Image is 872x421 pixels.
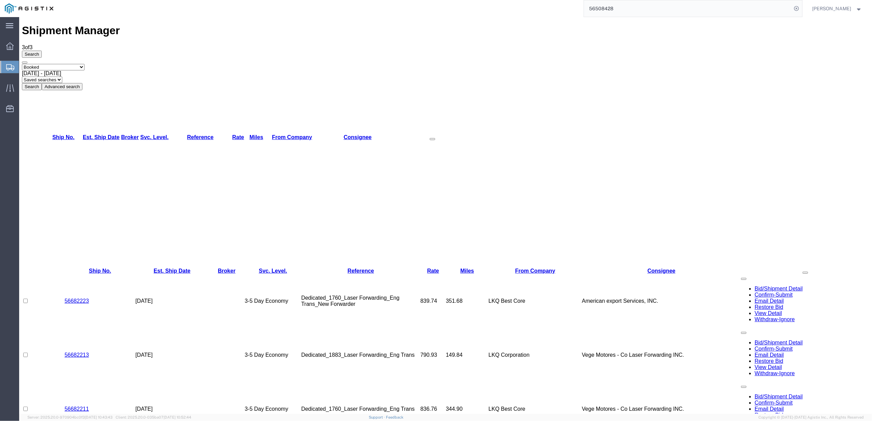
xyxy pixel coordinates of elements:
[563,365,722,419] td: Vege Motores - Co Laser Forwarding INC.
[282,311,401,365] td: Dedicated_1883_Laser Forwarding_Eng Trans
[45,335,70,341] a: 56682213
[45,389,70,395] a: 56682211
[225,365,282,419] td: 3-5 Day Economy
[190,251,225,257] th: Broker
[469,257,563,311] td: LKQ Best Core
[736,299,776,305] a: Withdraw-Ignore
[736,269,784,274] a: Bid/Shipment Detail
[298,117,379,124] th: Consignee
[212,117,225,124] th: Rate
[783,255,789,257] button: Manage table columns
[70,251,92,257] a: Ship No.
[151,117,212,124] th: Reference
[23,66,63,73] button: Advanced search
[33,117,55,123] a: Ship No.
[116,415,191,419] span: Client: 2025.20.0-035ba07
[736,347,763,353] a: View Detail
[736,341,764,347] a: Restore Bid
[199,251,217,257] a: Broker
[253,117,293,123] a: From Company
[102,117,120,123] a: Broker
[386,415,403,419] a: Feedback
[401,257,427,311] td: 839.74
[427,311,469,365] td: 149.84
[102,117,120,124] th: Broker
[226,117,248,124] th: Miles
[628,251,656,257] a: Consignee
[45,251,116,257] th: Ship No.
[401,365,427,419] td: 836.76
[26,117,63,124] th: Ship No.
[225,257,282,311] td: 3-5 Day Economy
[121,117,149,123] a: Svc. Level.
[230,117,244,123] a: Miles
[19,17,872,414] iframe: FS Legacy Container
[469,365,563,419] td: LKQ Best Core
[116,365,190,419] td: [DATE]
[116,251,190,257] th: Est. Ship Date
[116,311,190,365] td: [DATE]
[469,311,563,365] td: LKQ Corporation
[45,281,70,287] a: 56682223
[736,377,784,382] a: Bid/Shipment Detail
[168,117,194,123] a: Reference
[85,415,113,419] span: [DATE] 10:43:43
[401,311,427,365] td: 790.93
[282,257,401,311] td: Dedicated_1760_Laser Forwarding_Eng Trans_New Forwarder
[225,311,282,365] td: 3-5 Day Economy
[64,117,101,123] a: Est. Ship Date
[401,251,427,257] th: Rate
[164,415,191,419] span: [DATE] 10:52:44
[812,5,851,12] span: Jorge Hinojosa
[213,117,225,123] a: Rate
[736,323,784,328] a: Bid/Shipment Detail
[5,3,53,14] img: logo
[469,251,563,257] th: From Company
[225,251,282,257] th: Svc. Level.
[736,383,773,389] a: Confirm-Submit
[63,117,101,124] th: Est. Ship Date
[408,251,420,257] a: Rate
[736,353,776,359] a: Withdraw-Ignore
[427,365,469,419] td: 344.90
[411,121,416,123] button: Manage table columns
[240,251,268,257] a: Svc. Level.
[282,251,401,257] th: Reference
[736,389,765,395] a: Email Detail
[584,0,792,17] input: Search for shipment number, reference number
[249,117,297,124] th: From Company
[121,117,150,124] th: Svc. Level.
[369,415,386,419] a: Support
[27,415,113,419] span: Server: 2025.20.0-970904bc0f3
[441,251,455,257] a: Miles
[736,281,765,287] a: Email Detail
[736,395,764,401] a: Restore Bid
[736,287,764,293] a: Restore Bid
[563,257,722,311] td: American export Services, INC.
[736,329,773,335] a: Confirm-Submit
[736,293,763,299] a: View Detail
[134,251,171,257] a: Est. Ship Date
[427,251,469,257] th: Miles
[812,4,863,13] button: [PERSON_NAME]
[758,415,864,420] span: Copyright © [DATE]-[DATE] Agistix Inc., All Rights Reserved
[325,117,353,123] a: Consignee
[328,251,355,257] a: Reference
[736,335,765,341] a: Email Detail
[496,251,536,257] a: From Company
[282,365,401,419] td: Dedicated_1760_Laser Forwarding_Eng Trans
[427,257,469,311] td: 351.68
[116,257,190,311] td: [DATE]
[563,311,722,365] td: Vege Motores - Co Laser Forwarding INC.
[563,251,722,257] th: Consignee
[736,275,773,281] a: Confirm-Submit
